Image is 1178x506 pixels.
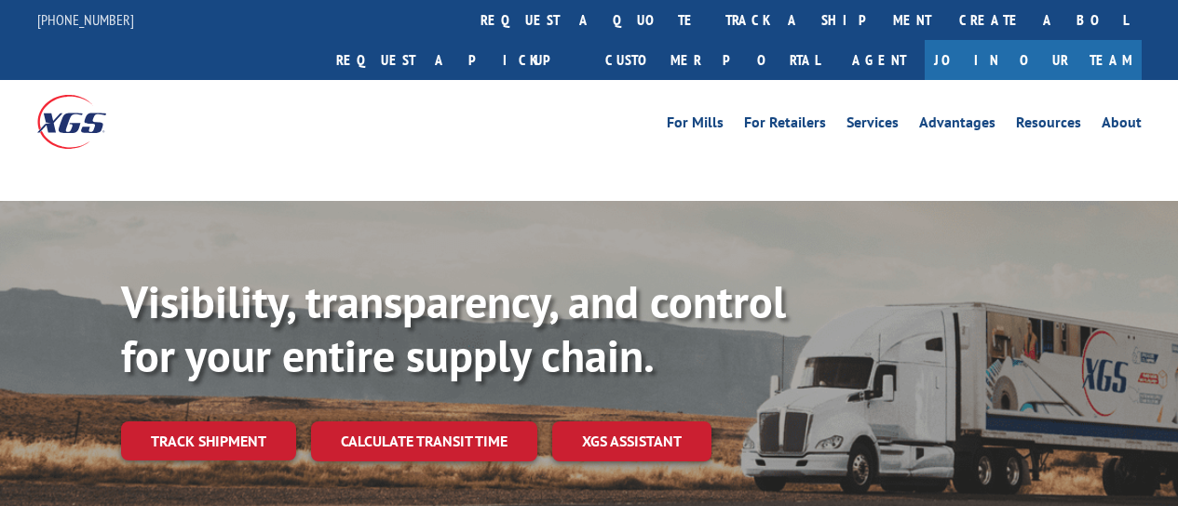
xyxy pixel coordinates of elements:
[919,115,995,136] a: Advantages
[591,40,833,80] a: Customer Portal
[846,115,899,136] a: Services
[744,115,826,136] a: For Retailers
[925,40,1142,80] a: Join Our Team
[121,273,786,384] b: Visibility, transparency, and control for your entire supply chain.
[1016,115,1081,136] a: Resources
[37,10,134,29] a: [PHONE_NUMBER]
[552,421,711,461] a: XGS ASSISTANT
[833,40,925,80] a: Agent
[667,115,724,136] a: For Mills
[121,421,296,460] a: Track shipment
[1102,115,1142,136] a: About
[322,40,591,80] a: Request a pickup
[311,421,537,461] a: Calculate transit time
